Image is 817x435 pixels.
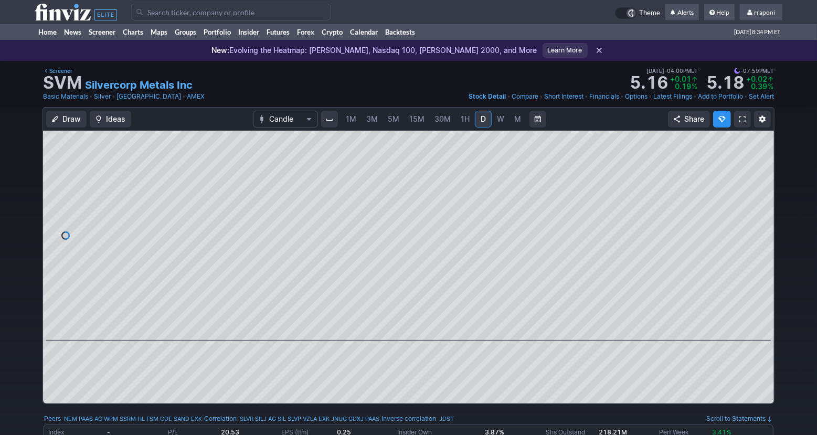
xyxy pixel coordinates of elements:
a: D [475,111,492,128]
span: 5M [388,114,399,123]
a: Silvercorp Metals Inc [85,78,193,92]
a: Learn More [543,43,588,58]
a: Maps [147,24,171,40]
span: • [112,91,115,102]
a: AMEX [187,91,205,102]
a: PAAS [79,413,93,424]
button: Range [529,111,546,128]
a: Futures [263,24,293,40]
a: NEM [64,413,77,424]
a: HL [137,413,145,424]
a: Help [704,4,735,21]
a: EXK [191,413,202,424]
a: Portfolio [200,24,235,40]
span: 1H [461,114,470,123]
span: • [740,66,743,76]
a: PAAS [365,413,379,424]
a: SLVR [240,413,253,424]
a: Theme [615,7,660,19]
span: 07:59PM ET [734,66,774,76]
a: SSRM [120,413,136,424]
span: • [89,91,93,102]
a: Forex [293,24,318,40]
span: • [744,91,748,102]
span: rraponi [754,8,775,16]
a: JNUG [331,413,347,424]
button: Chart Type [253,111,318,128]
a: Screener [85,24,119,40]
a: SIL [278,413,286,424]
a: SLVP [288,413,301,424]
span: 0.19 [675,82,691,91]
a: Fullscreen [734,111,751,128]
a: AG [268,413,276,424]
a: VZLA [303,413,317,424]
a: Add to Portfolio [698,91,743,102]
span: • [182,91,186,102]
a: M [510,111,526,128]
button: Chart Settings [754,111,771,128]
a: Scroll to Statements [706,415,773,422]
a: Calendar [346,24,381,40]
span: • [649,91,652,102]
span: • [507,91,511,102]
a: News [60,24,85,40]
span: Share [684,114,704,124]
a: FSM [146,413,158,424]
span: D [481,114,486,123]
a: CDE [160,413,172,424]
a: [GEOGRAPHIC_DATA] [116,91,181,102]
span: M [514,114,521,123]
span: • [539,91,543,102]
a: Inverse correlation [381,415,436,422]
a: Options [625,91,648,102]
span: Ideas [106,114,125,124]
span: • [585,91,588,102]
a: Crypto [318,24,346,40]
span: +0.01 [670,75,691,83]
div: | : [202,413,379,424]
span: 0.39 [751,82,767,91]
span: Stock Detail [469,92,506,100]
span: 30M [434,114,451,123]
a: Charts [119,24,147,40]
a: Peers [44,415,61,422]
span: Latest Filings [653,92,692,100]
a: 15M [405,111,429,128]
span: • [664,66,667,76]
a: Basic Materials [43,91,88,102]
span: [DATE] 04:00PM ET [646,66,698,76]
a: Silver [94,91,111,102]
a: Screener [43,66,72,76]
a: 5M [383,111,404,128]
div: : [44,413,202,424]
strong: 5.16 [630,75,668,91]
span: 1M [346,114,356,123]
a: Short Interest [544,91,583,102]
button: Draw [46,111,87,128]
a: SILJ [255,413,267,424]
span: Theme [639,7,660,19]
a: 30M [430,111,455,128]
a: 1H [456,111,474,128]
span: New: [212,46,230,55]
a: 3M [362,111,383,128]
button: Interval [321,111,338,128]
span: +0.02 [746,75,767,83]
a: Stock Detail [469,91,506,102]
a: Alerts [665,4,699,21]
a: AG [94,413,102,424]
a: Home [35,24,60,40]
a: JDST [439,413,454,424]
a: Insider [235,24,263,40]
span: W [497,114,504,123]
a: rraponi [740,4,782,21]
button: Ideas [90,111,131,128]
a: Compare [512,91,538,102]
span: % [692,82,697,91]
span: Draw [62,114,81,124]
span: Candle [269,114,302,124]
p: Evolving the Heatmap: [PERSON_NAME], Nasdaq 100, [PERSON_NAME] 2000, and More [212,45,537,56]
a: SAND [174,413,189,424]
button: Share [668,111,710,128]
